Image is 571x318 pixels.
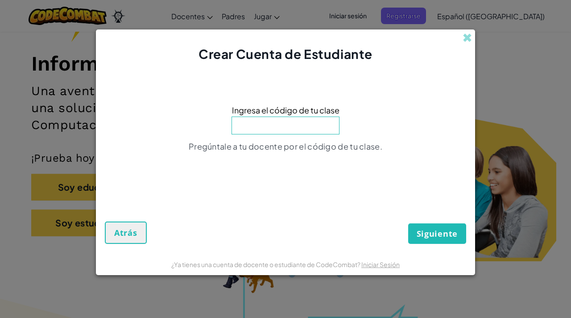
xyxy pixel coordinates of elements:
[171,260,361,268] span: ¿Ya tienes una cuenta de docente o estudiante de CodeCombat?
[189,141,382,151] span: Pregúntale a tu docente por el código de tu clase.
[408,223,466,244] button: Siguiente
[105,222,147,244] button: Atrás
[199,46,372,62] span: Crear Cuenta de Estudiante
[114,227,137,238] span: Atrás
[417,228,458,239] span: Siguiente
[232,104,339,117] span: Ingresa el código de tu clase
[361,260,400,268] a: Iniciar Sesión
